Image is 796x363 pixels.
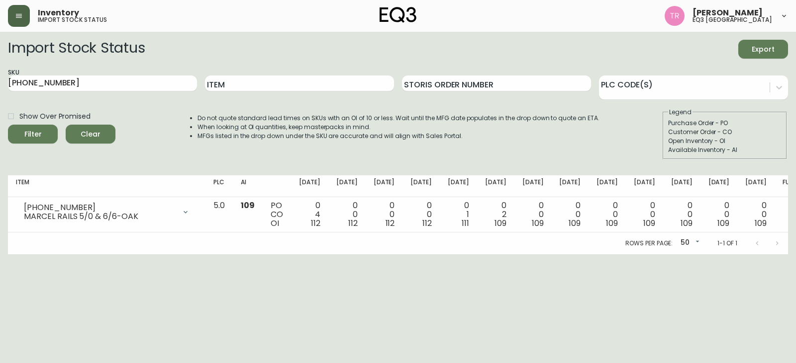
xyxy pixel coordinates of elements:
span: 109 [569,218,581,229]
p: Rows per page: [625,239,673,248]
span: 109 [532,218,544,229]
td: 5.0 [205,197,233,232]
span: 109 [681,218,693,229]
th: [DATE] [440,175,477,197]
th: [DATE] [291,175,328,197]
th: AI [233,175,263,197]
div: Customer Order - CO [668,128,782,137]
img: 214b9049a7c64896e5c13e8f38ff7a87 [665,6,685,26]
span: 109 [495,218,506,229]
h5: eq3 [GEOGRAPHIC_DATA] [693,17,772,23]
div: 0 0 [559,201,581,228]
button: Filter [8,125,58,144]
div: 0 0 [410,201,432,228]
div: MARCEL RAILS 5/0 & 6/6-OAK [24,212,176,221]
div: 0 2 [485,201,506,228]
span: 109 [717,218,729,229]
div: 0 0 [597,201,618,228]
span: Show Over Promised [19,111,91,122]
div: Open Inventory - OI [668,137,782,145]
div: PO CO [271,201,283,228]
div: Purchase Order - PO [668,119,782,128]
th: [DATE] [477,175,514,197]
span: 112 [348,218,358,229]
div: 0 0 [745,201,767,228]
h5: import stock status [38,17,107,23]
th: [DATE] [328,175,366,197]
span: Export [746,43,780,56]
span: 111 [462,218,469,229]
li: When looking at OI quantities, keep masterpacks in mind. [198,123,599,132]
div: 0 4 [299,201,320,228]
th: [DATE] [663,175,700,197]
div: Filter [24,128,42,141]
div: 0 0 [708,201,730,228]
div: 0 0 [634,201,655,228]
legend: Legend [668,108,693,117]
th: Item [8,175,205,197]
span: 109 [755,218,767,229]
div: 50 [677,235,701,251]
th: [DATE] [514,175,552,197]
div: Available Inventory - AI [668,145,782,154]
p: 1-1 of 1 [717,239,737,248]
span: Clear [74,128,107,141]
th: [DATE] [737,175,775,197]
span: 112 [386,218,395,229]
h2: Import Stock Status [8,40,145,59]
span: 109 [643,218,655,229]
th: [DATE] [700,175,738,197]
th: [DATE] [402,175,440,197]
div: [PHONE_NUMBER] [24,203,176,212]
div: 0 0 [336,201,358,228]
div: [PHONE_NUMBER]MARCEL RAILS 5/0 & 6/6-OAK [16,201,198,223]
th: [DATE] [366,175,403,197]
th: PLC [205,175,233,197]
span: 112 [422,218,432,229]
span: 109 [241,200,255,211]
div: 0 0 [522,201,544,228]
span: 112 [311,218,320,229]
img: logo [380,7,416,23]
div: 0 1 [448,201,469,228]
button: Clear [66,125,115,144]
th: [DATE] [626,175,663,197]
button: Export [738,40,788,59]
div: 0 0 [374,201,395,228]
th: [DATE] [589,175,626,197]
li: MFGs listed in the drop down under the SKU are accurate and will align with Sales Portal. [198,132,599,141]
span: Inventory [38,9,79,17]
div: 0 0 [671,201,693,228]
span: 109 [606,218,618,229]
span: [PERSON_NAME] [693,9,763,17]
span: OI [271,218,279,229]
th: [DATE] [551,175,589,197]
li: Do not quote standard lead times on SKUs with an OI of 10 or less. Wait until the MFG date popula... [198,114,599,123]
